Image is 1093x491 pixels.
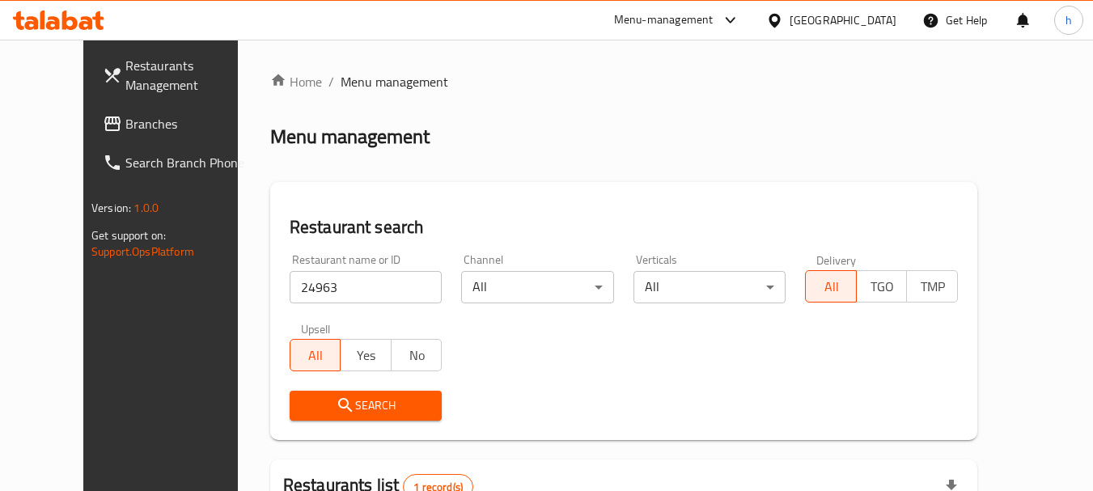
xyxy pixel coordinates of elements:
a: Restaurants Management [90,46,266,104]
a: Branches [90,104,266,143]
span: Menu management [341,72,448,91]
button: Yes [340,339,392,371]
h2: Menu management [270,124,430,150]
nav: breadcrumb [270,72,977,91]
a: Support.OpsPlatform [91,241,194,262]
div: Menu-management [614,11,714,30]
div: All [461,271,614,303]
button: All [290,339,341,371]
button: TGO [856,270,908,303]
button: All [805,270,857,303]
span: TMP [913,275,951,298]
span: Search Branch Phone [125,153,253,172]
div: All [633,271,786,303]
span: 1.0.0 [133,197,159,218]
h2: Restaurant search [290,215,958,239]
span: Search [303,396,430,416]
button: TMP [906,270,958,303]
button: No [391,339,443,371]
span: TGO [863,275,901,298]
span: All [812,275,850,298]
a: Home [270,72,322,91]
label: Delivery [816,254,857,265]
button: Search [290,391,443,421]
a: Search Branch Phone [90,143,266,182]
span: All [297,344,335,367]
span: Restaurants Management [125,56,253,95]
label: Upsell [301,323,331,334]
input: Search for restaurant name or ID.. [290,271,443,303]
div: [GEOGRAPHIC_DATA] [790,11,896,29]
span: h [1065,11,1072,29]
span: Yes [347,344,385,367]
span: Version: [91,197,131,218]
span: No [398,344,436,367]
span: Branches [125,114,253,133]
span: Get support on: [91,225,166,246]
li: / [328,72,334,91]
